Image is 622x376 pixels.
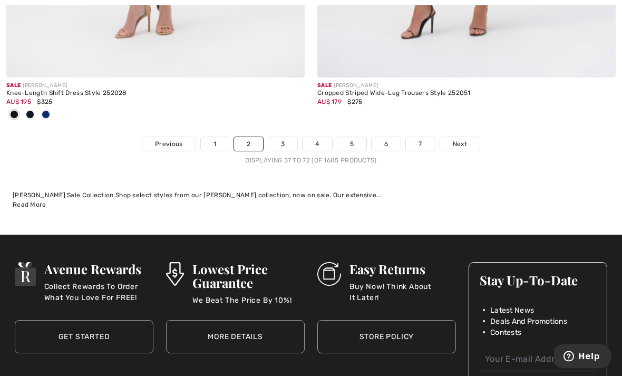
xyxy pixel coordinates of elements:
a: 7 [406,138,434,151]
h3: Easy Returns [349,263,456,276]
p: Buy Now! Think About It Later! [349,282,456,303]
span: $325 [37,99,52,106]
span: AU$ 195 [6,99,31,106]
a: Store Policy [317,321,456,354]
a: Previous [142,138,195,151]
div: Royal Sapphire 163 [38,107,54,124]
img: Lowest Price Guarantee [166,263,184,286]
a: Get Started [15,321,153,354]
p: We Beat The Price By 10%! [192,295,305,316]
a: 5 [337,138,366,151]
p: Collect Rewards To Order What You Love For FREE! [44,282,153,303]
div: [PERSON_NAME] [317,82,616,90]
h3: Stay Up-To-Date [480,274,596,287]
span: Deals And Promotions [490,316,567,327]
span: Read More [13,201,46,209]
span: AU$ 179 [317,99,342,106]
div: Knee-Length Shift Dress Style 252028 [6,90,305,98]
span: Sale [6,83,21,89]
div: Midnight Blue [22,107,38,124]
div: Cropped Striped Wide-Leg Trousers Style 252051 [317,90,616,98]
a: Next [440,138,480,151]
img: Avenue Rewards [15,263,36,286]
h3: Lowest Price Guarantee [192,263,305,290]
a: 6 [372,138,401,151]
a: More Details [166,321,305,354]
div: [PERSON_NAME] Sale Collection Shop select styles from our [PERSON_NAME] collection, now on sale. ... [13,191,609,200]
span: $275 [347,99,362,106]
span: Latest News [490,305,534,316]
span: Sale [317,83,332,89]
img: Easy Returns [317,263,341,286]
div: [PERSON_NAME] [6,82,305,90]
input: Your E-mail Address [480,348,596,372]
span: Contests [490,327,521,339]
h3: Avenue Rewards [44,263,153,276]
a: 1 [201,138,229,151]
span: Next [453,140,467,149]
iframe: Opens a widget where you can find more information [554,344,611,371]
span: Previous [155,140,182,149]
a: 4 [303,138,332,151]
div: Black [6,107,22,124]
a: 2 [234,138,263,151]
a: 3 [268,138,297,151]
